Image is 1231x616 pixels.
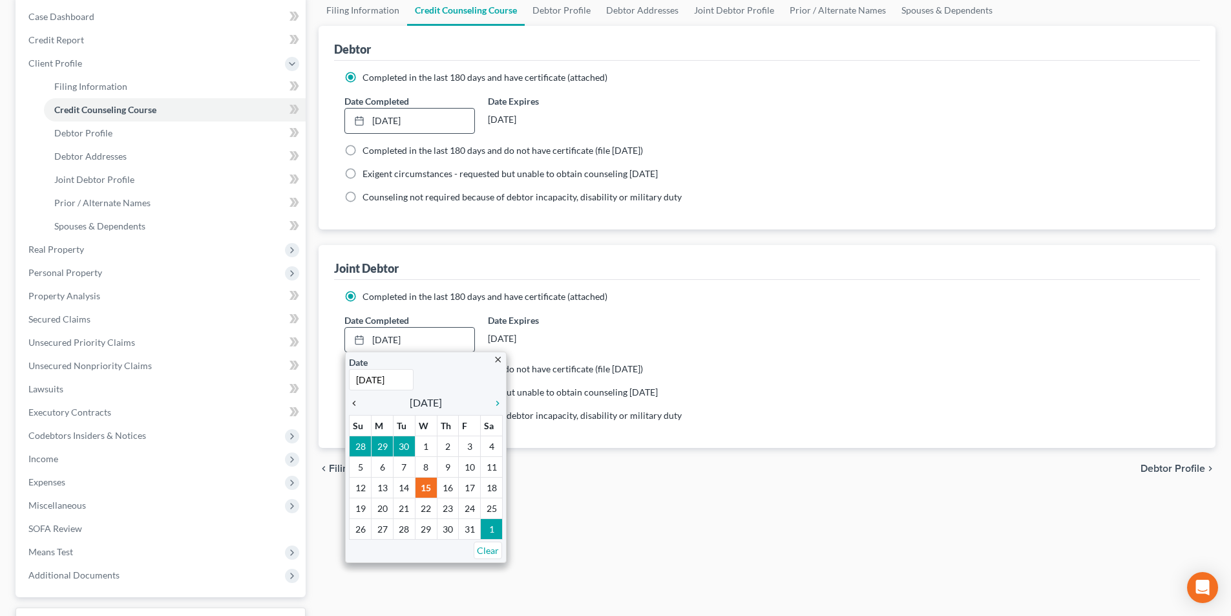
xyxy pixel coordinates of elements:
td: 19 [350,498,372,519]
th: Sa [481,416,503,436]
i: close [493,355,503,365]
span: Secured Claims [28,313,90,324]
a: Credit Counseling Course [44,98,306,122]
th: W [415,416,437,436]
span: Expenses [28,476,65,487]
td: 8 [415,457,437,478]
label: Date Completed [344,94,409,108]
span: Credit Counseling Course [54,104,156,115]
a: Debtor Addresses [44,145,306,168]
span: Debtor Addresses [54,151,127,162]
span: Executory Contracts [28,407,111,418]
span: Additional Documents [28,569,120,580]
td: 3 [459,436,481,457]
a: Executory Contracts [18,401,306,424]
span: Client Profile [28,58,82,69]
span: Completed in the last 180 days and have certificate (attached) [363,72,607,83]
td: 29 [415,519,437,540]
td: 6 [372,457,394,478]
span: Miscellaneous [28,500,86,511]
a: Secured Claims [18,308,306,331]
span: Real Property [28,244,84,255]
span: Exigent circumstances - requested but unable to obtain counseling [DATE] [363,168,658,179]
td: 1 [481,519,503,540]
a: Spouses & Dependents [44,215,306,238]
div: Joint Debtor [334,260,399,276]
a: Filing Information [44,75,306,98]
div: Debtor [334,41,371,57]
a: Joint Debtor Profile [44,168,306,191]
span: Debtor Profile [54,127,112,138]
div: Open Intercom Messenger [1187,572,1218,603]
label: Date Completed [344,313,409,327]
span: Property Analysis [28,290,100,301]
span: Unsecured Priority Claims [28,337,135,348]
input: 1/1/2013 [349,369,414,390]
span: Completed in the last 180 days and do not have certificate (file [DATE]) [363,145,643,156]
td: 30 [393,436,415,457]
a: Credit Report [18,28,306,52]
span: Unsecured Nonpriority Claims [28,360,152,371]
td: 23 [437,498,459,519]
td: 28 [350,436,372,457]
a: Lawsuits [18,377,306,401]
a: close [493,352,503,366]
a: [DATE] [345,328,474,352]
td: 26 [350,519,372,540]
td: 7 [393,457,415,478]
td: 13 [372,478,394,498]
td: 9 [437,457,459,478]
span: Codebtors Insiders & Notices [28,430,146,441]
i: chevron_right [1205,463,1215,474]
button: Debtor Profile chevron_right [1141,463,1215,474]
span: Completed in the last 180 days and have certificate (attached) [363,291,607,302]
td: 4 [481,436,503,457]
th: Tu [393,416,415,436]
a: Prior / Alternate Names [44,191,306,215]
a: [DATE] [345,109,474,133]
span: Income [28,453,58,464]
span: Case Dashboard [28,11,94,22]
a: Debtor Profile [44,122,306,145]
span: Lawsuits [28,383,63,394]
td: 15 [415,478,437,498]
i: chevron_left [349,398,366,409]
span: Counseling not required because of debtor incapacity, disability or military duty [363,410,682,421]
th: F [459,416,481,436]
td: 16 [437,478,459,498]
i: chevron_right [486,398,503,409]
a: Property Analysis [18,284,306,308]
td: 10 [459,457,481,478]
td: 5 [350,457,372,478]
span: Exigent circumstances - requested but unable to obtain counseling [DATE] [363,387,658,398]
td: 24 [459,498,481,519]
td: 22 [415,498,437,519]
td: 31 [459,519,481,540]
label: Date Expires [488,313,618,327]
span: Debtor Profile [1141,463,1205,474]
a: Case Dashboard [18,5,306,28]
span: Personal Property [28,267,102,278]
a: Clear [474,542,502,559]
a: Unsecured Priority Claims [18,331,306,354]
td: 14 [393,478,415,498]
label: Date Expires [488,94,618,108]
button: chevron_left Filing Information [319,463,410,474]
a: chevron_left [349,395,366,410]
td: 12 [350,478,372,498]
td: 17 [459,478,481,498]
i: chevron_left [319,463,329,474]
td: 30 [437,519,459,540]
span: Means Test [28,546,73,557]
div: [DATE] [488,108,618,131]
td: 21 [393,498,415,519]
th: Th [437,416,459,436]
td: 28 [393,519,415,540]
a: Unsecured Nonpriority Claims [18,354,306,377]
td: 2 [437,436,459,457]
span: Credit Report [28,34,84,45]
span: SOFA Review [28,523,82,534]
span: Counseling not required because of debtor incapacity, disability or military duty [363,191,682,202]
label: Date [349,356,368,369]
span: Joint Debtor Profile [54,174,134,185]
